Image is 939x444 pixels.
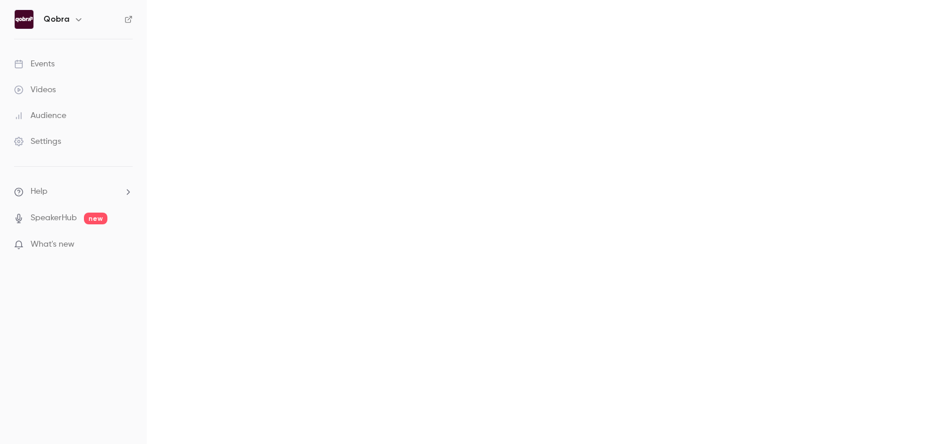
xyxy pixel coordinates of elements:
h6: Qobra [43,14,69,25]
div: Events [14,58,55,70]
div: Videos [14,84,56,96]
div: Settings [14,136,61,147]
span: What's new [31,238,75,251]
span: new [84,213,107,224]
a: SpeakerHub [31,212,77,224]
img: Qobra [15,10,33,29]
div: Audience [14,110,66,122]
span: Help [31,186,48,198]
li: help-dropdown-opener [14,186,133,198]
